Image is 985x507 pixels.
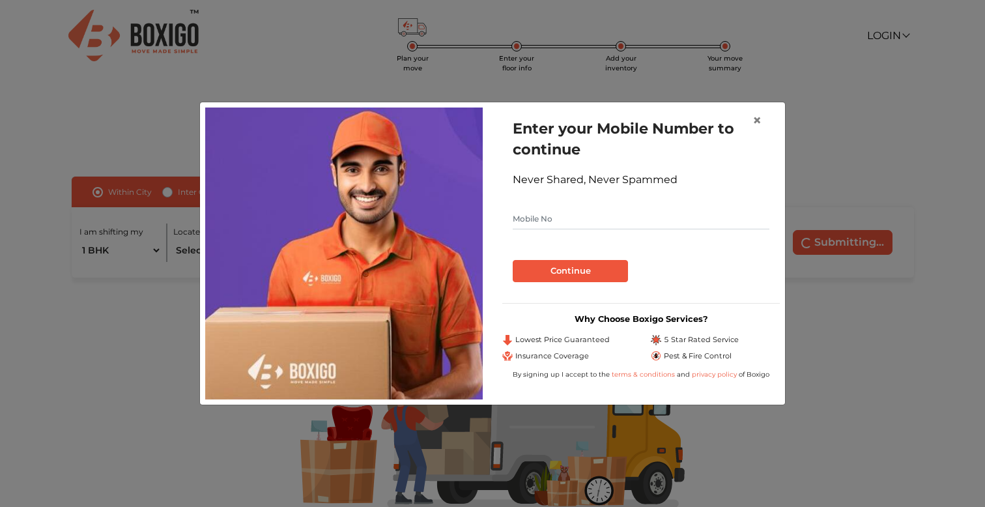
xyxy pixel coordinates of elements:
button: Close [742,102,772,139]
a: privacy policy [690,370,739,379]
span: Insurance Coverage [515,351,589,362]
span: Lowest Price Guaranteed [515,334,610,345]
h1: Enter your Mobile Number to continue [513,118,769,160]
span: Pest & Fire Control [664,351,732,362]
div: By signing up I accept to the and of Boxigo [502,369,780,379]
input: Mobile No [513,209,769,229]
h3: Why Choose Boxigo Services? [502,314,780,324]
span: × [752,111,762,130]
span: 5 Star Rated Service [664,334,739,345]
button: Continue [513,260,628,282]
a: terms & conditions [612,370,677,379]
div: Never Shared, Never Spammed [513,172,769,188]
img: relocation-img [205,108,483,399]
